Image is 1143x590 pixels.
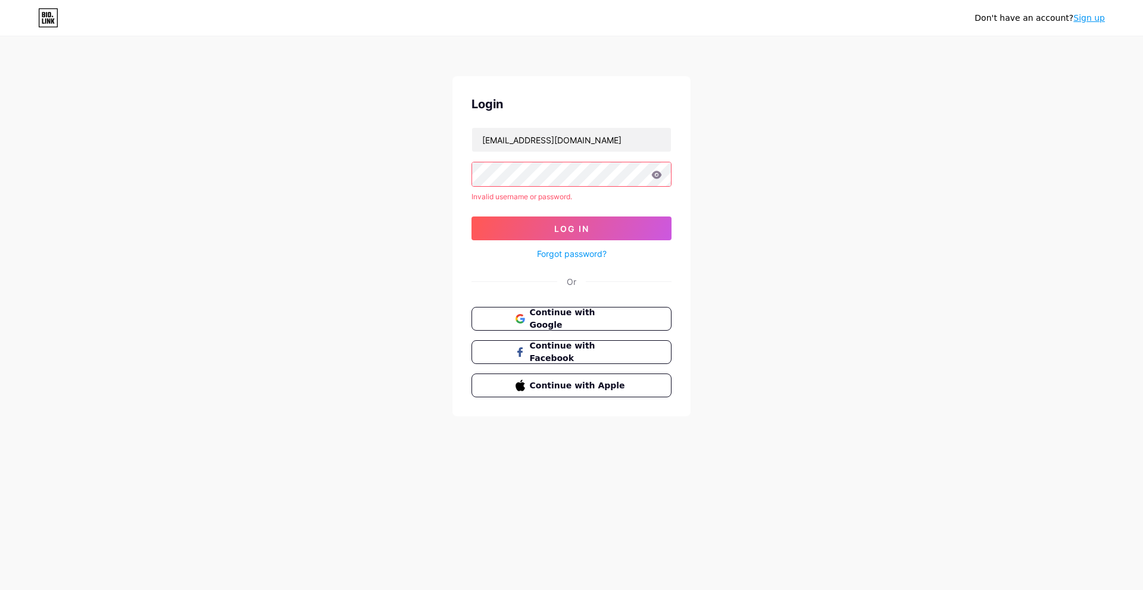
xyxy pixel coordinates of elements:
[530,340,628,365] span: Continue with Facebook
[975,12,1105,24] div: Don't have an account?
[471,307,672,331] button: Continue with Google
[471,216,672,240] button: Log In
[530,306,628,331] span: Continue with Google
[530,379,628,392] span: Continue with Apple
[567,275,576,288] div: Or
[472,128,671,152] input: Username
[471,95,672,113] div: Login
[1073,13,1105,23] a: Sign up
[554,224,589,234] span: Log In
[471,340,672,364] button: Continue with Facebook
[471,374,672,397] button: Continue with Apple
[537,247,607,260] a: Forgot password?
[471,192,672,202] div: Invalid username or password.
